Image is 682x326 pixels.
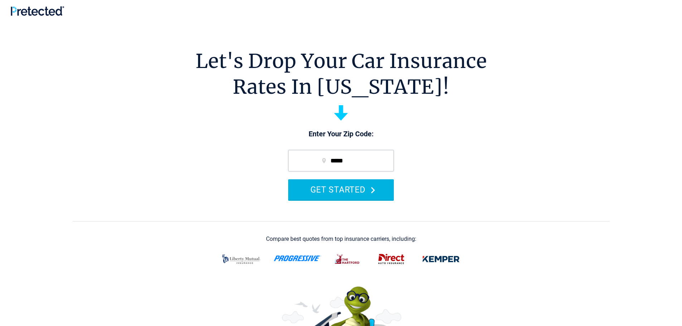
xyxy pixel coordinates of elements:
img: direct [374,250,409,268]
img: kemper [417,250,465,268]
p: Enter Your Zip Code: [281,129,401,139]
img: liberty [218,250,265,268]
img: progressive [274,256,321,261]
img: Pretected Logo [11,6,64,16]
h1: Let's Drop Your Car Insurance Rates In [US_STATE]! [195,48,487,100]
input: zip code [288,150,394,171]
img: thehartford [330,250,365,268]
button: GET STARTED [288,179,394,200]
div: Compare best quotes from top insurance carriers, including: [266,236,416,242]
